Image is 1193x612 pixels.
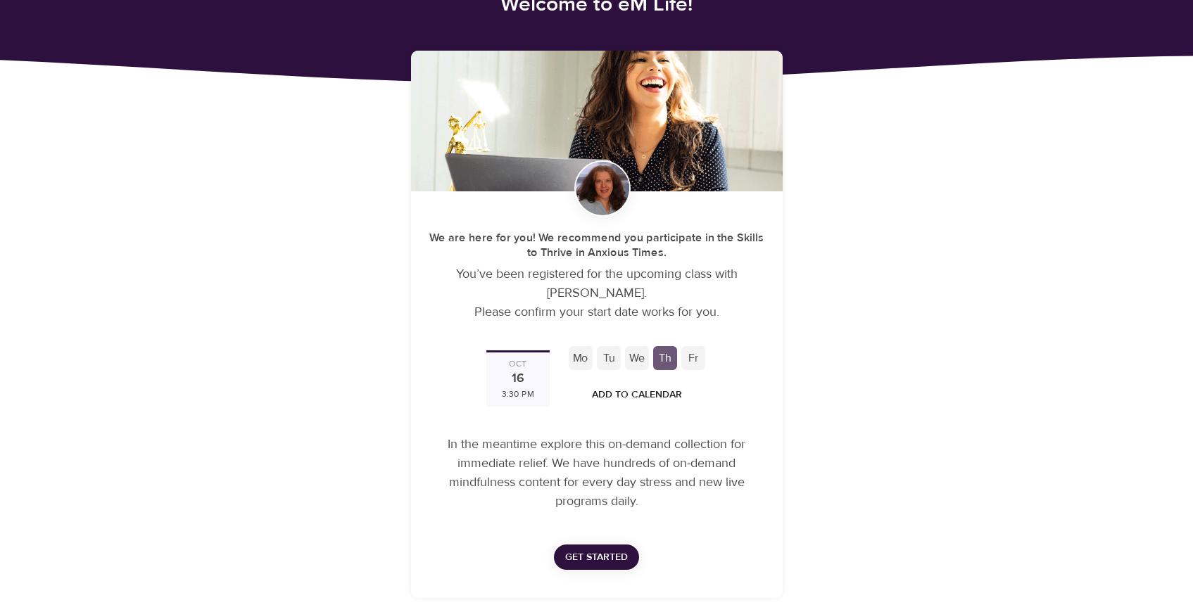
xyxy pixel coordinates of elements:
div: 3:30 PM [502,388,534,400]
span: Get Started [565,549,628,566]
button: Add to Calendar [574,378,700,412]
div: Th [653,346,677,370]
p: In the meantime explore this on-demand collection for immediate relief. We have hundreds of on-de... [428,435,766,511]
div: Mo [569,346,593,370]
div: Tu [597,346,621,370]
span: Add to Calendar [592,386,682,404]
div: We [625,346,649,370]
h5: We are here for you! We recommend you participate in the Skills to Thrive in Anxious Times . [428,231,766,261]
div: Fr [681,346,705,370]
div: Oct [509,358,526,370]
div: 16 [512,370,524,388]
p: You’ve been registered for the upcoming class with [PERSON_NAME]. Please confirm your start date ... [428,264,766,321]
button: Get Started [554,544,639,570]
